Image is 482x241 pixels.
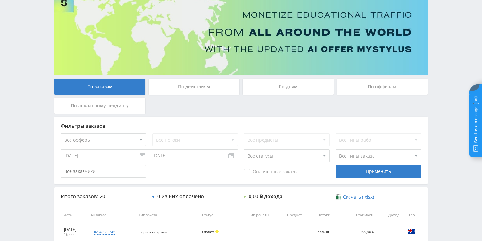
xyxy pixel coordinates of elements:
[336,194,374,200] a: Скачать (.xlsx)
[377,208,402,222] th: Доход
[336,165,421,178] div: Применить
[408,228,416,235] img: aus.png
[215,230,219,233] span: Холд
[139,230,168,234] span: Первая подписка
[402,208,421,222] th: Гео
[336,194,341,200] img: xlsx
[157,194,204,199] div: 0 из них оплачено
[136,208,199,222] th: Тип заказа
[244,169,298,175] span: Оплаченные заказы
[94,230,115,235] div: kai#9361742
[54,98,145,114] div: По локальному лендингу
[202,229,214,234] span: Оплата
[61,194,146,199] div: Итого заказов: 20
[61,165,146,178] input: Все заказчики
[343,195,374,200] span: Скачать (.xlsx)
[284,208,314,222] th: Предмет
[64,232,85,237] div: 16:00
[61,208,88,222] th: Дата
[249,194,282,199] div: 0,00 ₽ дохода
[243,79,334,95] div: По дням
[318,230,339,234] div: default
[64,227,85,232] div: [DATE]
[337,79,428,95] div: По офферам
[54,79,145,95] div: По заказам
[88,208,136,222] th: № заказа
[61,123,421,129] div: Фильтры заказов
[149,79,240,95] div: По действиям
[246,208,284,222] th: Тип работы
[199,208,245,222] th: Статус
[342,208,377,222] th: Стоимость
[314,208,342,222] th: Потоки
